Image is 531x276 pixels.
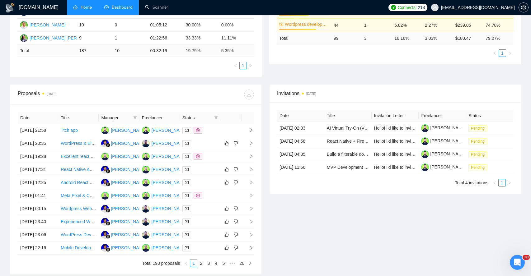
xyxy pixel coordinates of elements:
[20,21,28,29] img: AC
[183,45,219,57] td: 19.79 %
[111,153,147,160] div: [PERSON_NAME]
[58,163,99,176] td: React Native App Bug Fixes and App Store Upload
[421,137,429,145] img: c1_CvyS9CxCoSJC3mD3BH92RPhVJClFqPvkRQBDCSy2tztzXYjDvTSff_hzb3jbmjQ
[106,143,110,147] img: gigradar-bm.png
[421,150,429,158] img: c1_CvyS9CxCoSJC3mD3BH92RPhVJClFqPvkRQBDCSy2tztzXYjDvTSff_hzb3jbmjQ
[182,260,190,267] button: left
[106,169,110,173] img: gigradar-bm.png
[196,194,200,197] span: dollar
[142,153,150,160] img: SK
[247,260,254,267] li: Next Page
[468,152,490,157] a: Pending
[219,45,254,57] td: 5.35 %
[58,189,99,202] td: Meta Pixel & CAPI Integration Specialist (GoHighLevel Setup)
[101,140,147,145] a: FR[PERSON_NAME]
[220,260,227,267] a: 5
[491,179,498,186] li: Previous Page
[190,260,197,267] a: 1
[224,167,229,172] span: like
[491,179,498,186] button: left
[18,176,58,189] td: [DATE] 12:25
[142,219,187,224] a: AP[PERSON_NAME]
[111,218,147,225] div: [PERSON_NAME]
[277,135,324,148] td: [DATE] 04:58
[142,179,150,186] img: SK
[277,110,324,122] th: Date
[324,148,372,161] td: Build a filterable donation catalog with Stripe checkout and a JSON webhook payload
[18,215,58,228] td: [DATE] 23:40
[223,205,230,212] button: like
[498,179,506,186] li: 1
[152,218,187,225] div: [PERSON_NAME]
[101,166,109,173] img: FR
[327,152,491,157] a: Build a filterable donation catalog with Stripe checkout and a JSON webhook payload
[453,32,483,44] td: $ 180.47
[244,92,254,97] span: download
[277,161,324,174] td: [DATE] 11:56
[18,241,58,255] td: [DATE] 22:16
[17,45,77,57] td: Total
[237,260,246,267] a: 20
[111,192,147,199] div: [PERSON_NAME]
[18,112,58,124] th: Date
[142,244,150,252] img: SK
[61,141,162,146] a: WordPress & Elementor Website Updates and Fixes
[499,49,506,57] li: 1
[219,32,254,45] td: 11.11%
[182,260,190,267] li: Previous Page
[112,19,148,32] td: 0
[20,35,102,40] a: SS[PERSON_NAME] [PERSON_NAME]
[142,127,187,132] a: SK[PERSON_NAME]
[205,260,212,267] li: 3
[58,241,99,255] td: Mobile Developer (iOS / Swift + React Native)
[519,5,529,10] a: setting
[362,18,392,32] td: 1
[142,166,150,173] img: SK
[142,126,150,134] img: SK
[196,128,200,132] span: dollar
[152,166,187,173] div: [PERSON_NAME]
[499,50,506,57] a: 1
[421,138,466,143] a: [PERSON_NAME]
[331,18,362,32] td: 44
[508,51,512,55] span: right
[5,3,15,13] img: logo
[277,122,324,135] td: [DATE] 02:33
[133,116,137,120] span: filter
[247,62,254,69] button: right
[468,138,487,145] span: Pending
[421,151,466,156] a: [PERSON_NAME]
[392,32,422,44] td: 16.16 %
[244,219,253,224] span: right
[499,179,505,186] a: 1
[101,219,147,224] a: FR[PERSON_NAME]
[519,2,529,12] button: setting
[224,141,229,146] span: like
[324,122,372,135] td: AI Virtual Try-On (VTON) / Stable Diffusion Engineer
[101,140,109,147] img: FR
[183,32,219,45] td: 33.33%
[232,231,240,238] button: dislike
[61,180,229,185] a: Android React Native Engineer Needed to Fix & Stabilize Multi-Brand (Whitelabel) Build
[506,49,514,57] button: right
[185,128,189,132] span: mail
[152,192,187,199] div: [PERSON_NAME]
[453,18,483,32] td: $239.05
[493,51,497,55] span: left
[196,154,200,158] span: dollar
[101,205,109,213] img: FR
[468,151,487,158] span: Pending
[224,245,229,250] span: like
[506,179,513,186] li: Next Page
[523,255,530,260] span: 10
[101,206,147,211] a: FR[PERSON_NAME]
[244,90,254,99] button: download
[468,125,487,132] span: Pending
[232,218,240,225] button: dislike
[227,260,237,267] li: Next 5 Pages
[232,244,240,251] button: dislike
[18,189,58,202] td: [DATE] 01:41
[244,206,253,211] span: right
[421,164,466,169] a: [PERSON_NAME]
